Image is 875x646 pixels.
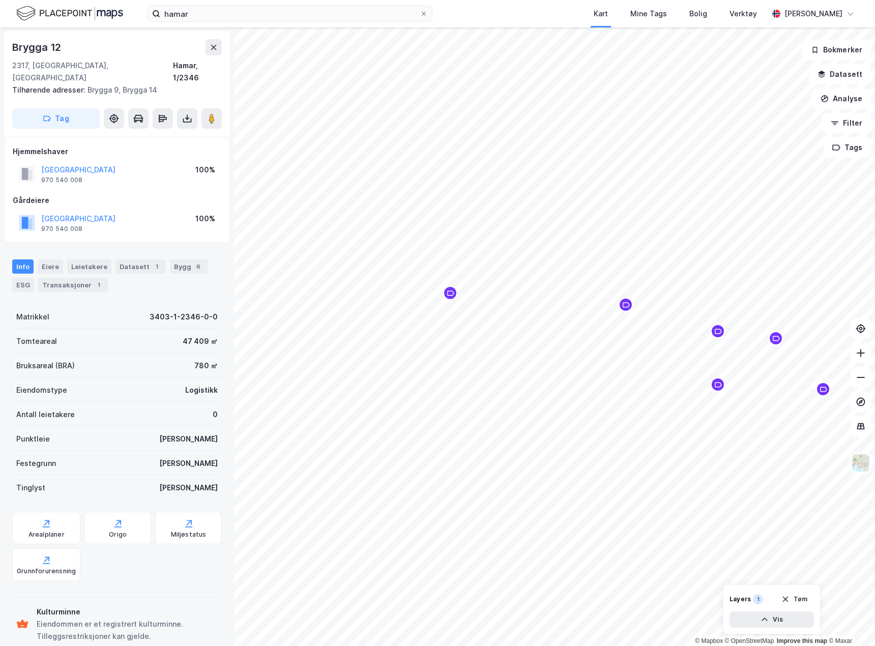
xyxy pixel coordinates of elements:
[171,531,207,539] div: Miljøstatus
[443,285,458,301] div: Map marker
[67,259,111,274] div: Leietakere
[777,637,827,644] a: Improve this map
[695,637,723,644] a: Mapbox
[824,597,875,646] div: Kontrollprogram for chat
[768,331,783,346] div: Map marker
[775,591,814,607] button: Tøm
[213,408,218,421] div: 0
[824,597,875,646] iframe: Chat Widget
[12,85,87,94] span: Tilhørende adresser:
[12,60,173,84] div: 2317, [GEOGRAPHIC_DATA], [GEOGRAPHIC_DATA]
[753,594,763,604] div: 1
[115,259,166,274] div: Datasett
[851,453,870,473] img: Z
[12,278,34,292] div: ESG
[160,6,420,21] input: Søk på adresse, matrikkel, gårdeiere, leietakere eller personer
[725,637,774,644] a: OpenStreetMap
[28,531,65,539] div: Arealplaner
[12,39,63,55] div: Brygga 12
[159,433,218,445] div: [PERSON_NAME]
[730,595,751,603] div: Layers
[16,482,45,494] div: Tinglyst
[159,482,218,494] div: [PERSON_NAME]
[94,280,104,290] div: 1
[195,213,215,225] div: 100%
[16,457,56,469] div: Festegrunn
[630,8,667,20] div: Mine Tags
[16,360,75,372] div: Bruksareal (BRA)
[12,259,34,274] div: Info
[12,108,100,129] button: Tag
[37,618,218,642] div: Eiendommen er et registrert kulturminne. Tilleggsrestriksjoner kan gjelde.
[16,311,49,323] div: Matrikkel
[109,531,127,539] div: Origo
[13,145,221,158] div: Hjemmelshaver
[41,176,82,184] div: 970 540 008
[12,84,214,96] div: Brygga 9, Brygga 14
[784,8,842,20] div: [PERSON_NAME]
[152,261,162,272] div: 1
[710,377,725,392] div: Map marker
[16,384,67,396] div: Eiendomstype
[194,360,218,372] div: 780 ㎡
[159,457,218,469] div: [PERSON_NAME]
[37,606,218,618] div: Kulturminne
[594,8,608,20] div: Kart
[17,567,76,575] div: Grunnforurensning
[815,381,831,397] div: Map marker
[16,433,50,445] div: Punktleie
[195,164,215,176] div: 100%
[13,194,221,207] div: Gårdeiere
[150,311,218,323] div: 3403-1-2346-0-0
[689,8,707,20] div: Bolig
[824,137,871,158] button: Tags
[730,611,814,628] button: Vis
[822,113,871,133] button: Filter
[38,278,108,292] div: Transaksjoner
[730,8,757,20] div: Verktøy
[802,40,871,60] button: Bokmerker
[618,297,633,312] div: Map marker
[38,259,63,274] div: Eiere
[41,225,82,233] div: 970 540 008
[16,335,57,347] div: Tomteareal
[170,259,208,274] div: Bygg
[710,324,725,339] div: Map marker
[812,89,871,109] button: Analyse
[16,408,75,421] div: Antall leietakere
[183,335,218,347] div: 47 409 ㎡
[185,384,218,396] div: Logistikk
[193,261,203,272] div: 6
[16,5,123,22] img: logo.f888ab2527a4732fd821a326f86c7f29.svg
[173,60,222,84] div: Hamar, 1/2346
[809,64,871,84] button: Datasett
